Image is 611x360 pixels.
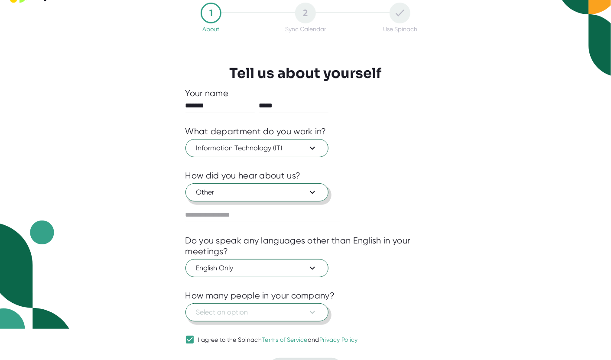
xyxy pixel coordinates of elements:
[285,26,326,32] div: Sync Calendar
[202,26,219,32] div: About
[383,26,417,32] div: Use Spinach
[185,183,328,201] button: Other
[198,336,358,344] div: I agree to the Spinach and
[295,3,316,23] div: 2
[185,259,328,277] button: English Only
[185,303,328,321] button: Select an option
[185,126,326,137] div: What department do you work in?
[196,263,318,273] span: English Only
[196,187,318,198] span: Other
[230,65,382,81] h3: Tell us about yourself
[185,290,335,301] div: How many people in your company?
[185,139,328,157] button: Information Technology (IT)
[201,3,221,23] div: 1
[185,88,426,99] div: Your name
[185,235,426,257] div: Do you speak any languages other than English in your meetings?
[262,336,308,343] a: Terms of Service
[196,307,318,318] span: Select an option
[319,336,358,343] a: Privacy Policy
[196,143,318,153] span: Information Technology (IT)
[185,170,301,181] div: How did you hear about us?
